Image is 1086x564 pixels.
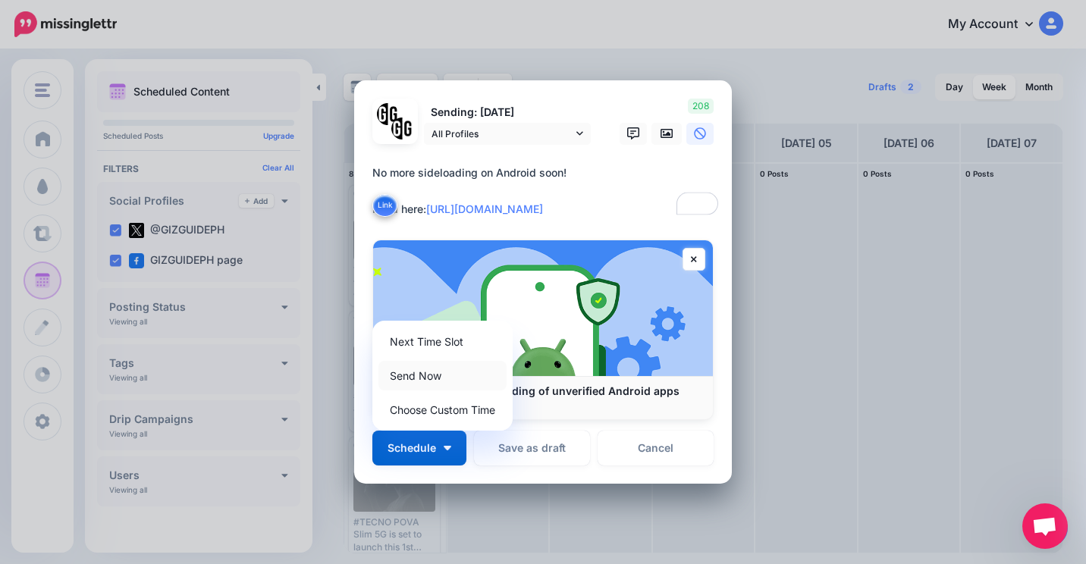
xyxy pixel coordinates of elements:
span: All Profiles [432,126,573,142]
p: Sending: [DATE] [424,104,591,121]
button: Link [372,194,397,217]
a: All Profiles [424,123,591,145]
img: arrow-down-white.png [444,446,451,450]
img: 353459792_649996473822713_4483302954317148903_n-bsa138318.png [377,103,399,125]
textarea: To enrich screen reader interactions, please activate Accessibility in Grammarly extension settings [372,164,721,218]
a: Cancel [598,431,714,465]
button: Schedule [372,431,466,465]
a: Send Now [378,361,507,390]
div: Schedule [372,321,513,431]
button: Save as draft [474,431,590,465]
b: Google to block sideloading of unverified Android apps [388,384,680,397]
a: Next Time Slot [378,327,507,356]
span: 208 [688,99,714,114]
img: JT5sWCfR-79925.png [391,117,413,139]
span: Schedule [388,443,436,453]
p: [DOMAIN_NAME] [388,398,698,412]
img: Google to block sideloading of unverified Android apps [373,240,713,376]
div: No more sideloading on Android soon! Read here: [372,164,721,218]
a: Choose Custom Time [378,395,507,425]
